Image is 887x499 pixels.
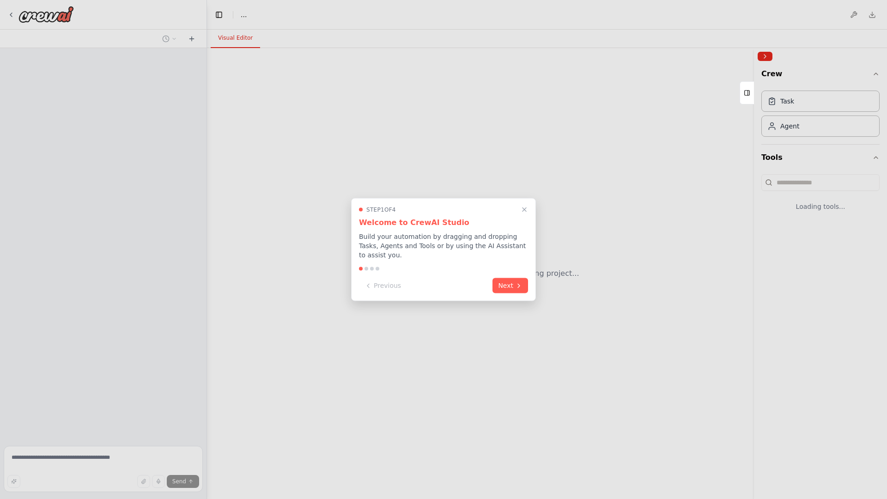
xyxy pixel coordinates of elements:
button: Next [492,278,528,293]
button: Close walkthrough [519,204,530,215]
button: Previous [359,278,407,293]
span: Step 1 of 4 [366,206,396,213]
button: Hide left sidebar [213,8,225,21]
p: Build your automation by dragging and dropping Tasks, Agents and Tools or by using the AI Assista... [359,232,528,260]
h3: Welcome to CrewAI Studio [359,217,528,228]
